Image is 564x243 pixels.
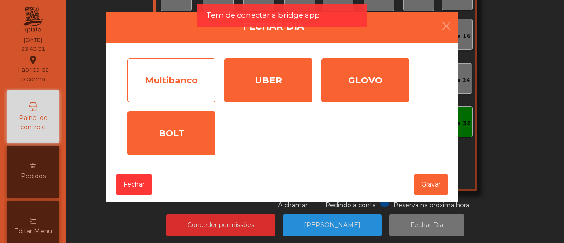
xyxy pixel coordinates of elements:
div: Multibanco [127,58,215,102]
div: GLOVO [321,58,409,102]
button: Fechar [116,174,152,195]
div: UBER [224,58,312,102]
span: Tem de conectar a bridge app [206,10,320,21]
div: BOLT [127,111,215,155]
button: Gravar [414,174,448,195]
